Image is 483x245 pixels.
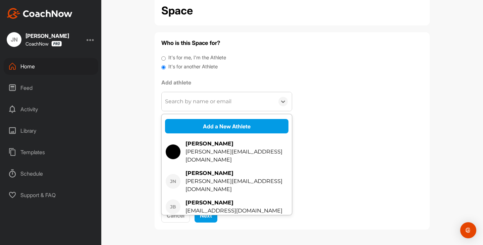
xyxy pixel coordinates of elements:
img: square_577442ed28a2189f215d728f5051dae8.jpg [166,144,180,159]
div: [PERSON_NAME] [25,33,69,39]
div: JN [7,32,21,47]
div: Search by name or email [165,98,231,106]
div: [PERSON_NAME][EMAIL_ADDRESS][DOMAIN_NAME] [185,148,288,164]
div: CoachNow [25,41,62,47]
span: Cancel [167,212,184,219]
div: [PERSON_NAME] [185,169,288,177]
div: [PERSON_NAME][EMAIL_ADDRESS][DOMAIN_NAME] [185,177,288,193]
h4: Who is this Space for? [161,39,423,47]
div: Open Intercom Messenger [460,222,476,238]
div: Templates [4,144,98,161]
label: It's for me, I'm the Athlete [168,54,226,62]
div: Library [4,122,98,139]
div: JB [166,199,180,214]
label: Add athlete [161,78,292,86]
div: Feed [4,79,98,96]
span: Next [200,212,212,219]
div: [EMAIL_ADDRESS][DOMAIN_NAME] [185,207,282,215]
div: Schedule [4,165,98,182]
button: Add a New Athlete [165,119,288,133]
div: Home [4,58,98,75]
button: Next [195,208,217,223]
div: [PERSON_NAME] [185,140,288,148]
div: JN [166,174,180,189]
div: Activity [4,101,98,118]
img: CoachNow Pro [51,41,62,47]
div: Support & FAQ [4,187,98,203]
div: [PERSON_NAME] [185,199,282,207]
img: CoachNow [7,8,72,19]
button: Cancel [161,208,190,223]
label: It's for another Athlete [168,63,218,71]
